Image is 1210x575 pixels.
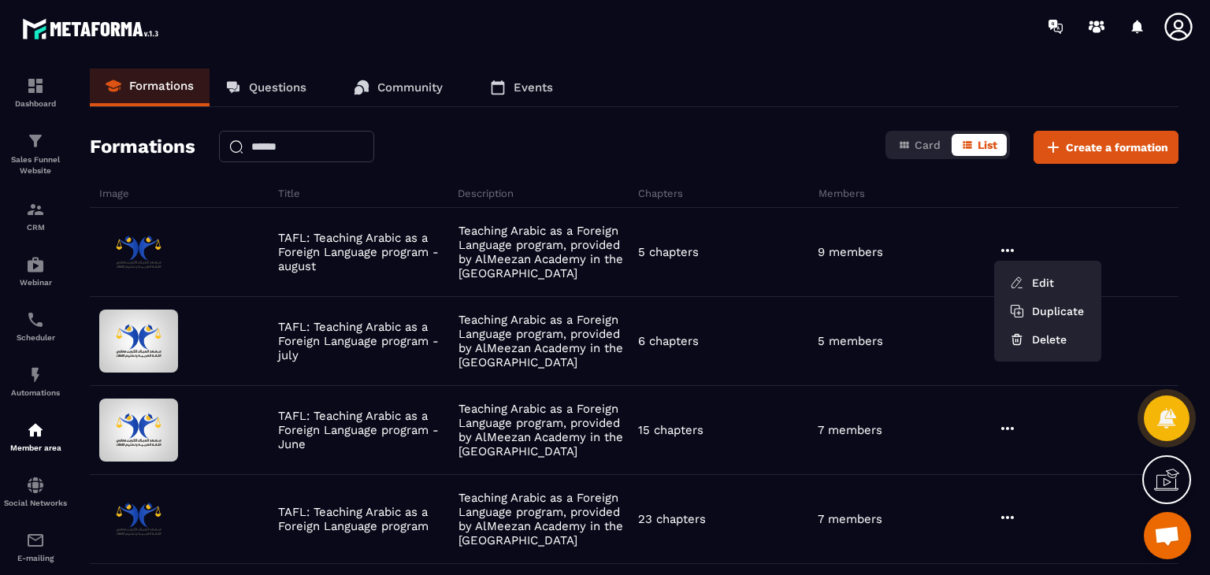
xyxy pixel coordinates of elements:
a: Events [474,69,569,106]
div: Open chat [1144,512,1191,559]
p: E-mailing [4,554,67,562]
a: emailemailE-mailing [4,519,67,574]
h6: Description [458,187,634,199]
a: schedulerschedulerScheduler [4,299,67,354]
p: Automations [4,388,67,397]
p: TAFL: Teaching Arabic as a Foreign Language program - august [278,231,450,273]
p: Formations [129,79,194,93]
h6: Chapters [638,187,815,199]
button: Edit [1000,269,1095,297]
span: Create a formation [1066,139,1168,155]
p: Events [514,80,553,95]
img: formation-background [99,221,178,284]
button: Delete [1000,325,1095,354]
h2: Formations [90,131,195,164]
button: Create a formation [1034,131,1178,164]
p: 7 members [818,512,882,526]
button: List [952,134,1007,156]
p: Social Networks [4,499,67,507]
img: formation-background [99,399,178,462]
p: Teaching Arabic as a Foreign Language program, provided by AlMeezan Academy in the [GEOGRAPHIC_DATA] [458,313,630,369]
p: Member area [4,443,67,452]
a: Questions [210,69,322,106]
img: formation [26,200,45,219]
p: Dashboard [4,99,67,108]
button: Card [889,134,950,156]
img: automations [26,365,45,384]
p: TAFL: Teaching Arabic as a Foreign Language program - july [278,320,450,362]
a: social-networksocial-networkSocial Networks [4,464,67,519]
p: Scheduler [4,333,67,342]
a: Formations [90,69,210,106]
p: 15 chapters [638,423,703,437]
img: formation-background [99,488,178,551]
p: TAFL: Teaching Arabic as a Foreign Language program - June [278,409,450,451]
a: automationsautomationsAutomations [4,354,67,409]
a: automationsautomationsWebinar [4,243,67,299]
button: Duplicate [1000,297,1095,325]
img: email [26,531,45,550]
h6: Title [278,187,455,199]
img: formation-background [99,310,178,373]
a: formationformationDashboard [4,65,67,120]
p: 23 chapters [638,512,706,526]
a: formationformationCRM [4,188,67,243]
h6: Members [818,187,995,199]
a: automationsautomationsMember area [4,409,67,464]
img: automations [26,255,45,274]
p: CRM [4,223,67,232]
img: automations [26,421,45,440]
img: social-network [26,476,45,495]
p: Community [377,80,443,95]
p: 9 members [818,245,883,259]
p: TAFL: Teaching Arabic as a Foreign Language program [278,505,450,533]
p: 7 members [818,423,882,437]
p: Questions [249,80,306,95]
p: Sales Funnel Website [4,154,67,176]
p: Webinar [4,278,67,287]
p: 5 members [818,334,883,348]
p: Teaching Arabic as a Foreign Language program, provided by AlMeezan Academy in the [GEOGRAPHIC_DATA] [458,491,630,547]
span: List [978,139,997,151]
img: logo [22,14,164,43]
img: scheduler [26,310,45,329]
span: Card [915,139,941,151]
img: formation [26,76,45,95]
a: Community [338,69,458,106]
p: Teaching Arabic as a Foreign Language program, provided by AlMeezan Academy in the [GEOGRAPHIC_DATA] [458,224,630,280]
p: Teaching Arabic as a Foreign Language program, provided by AlMeezan Academy in the [GEOGRAPHIC_DATA] [458,402,630,458]
img: formation [26,132,45,150]
p: 5 chapters [638,245,699,259]
p: 6 chapters [638,334,699,348]
h6: Image [99,187,274,199]
a: formationformationSales Funnel Website [4,120,67,188]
